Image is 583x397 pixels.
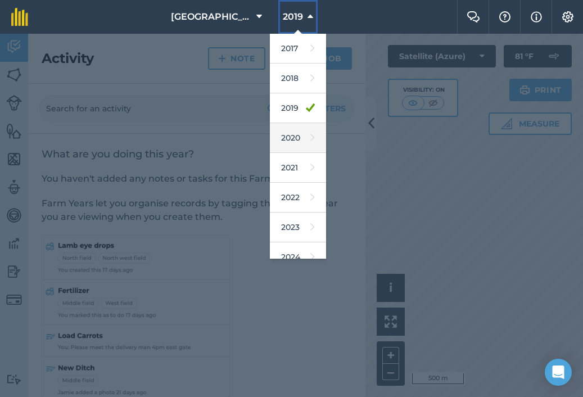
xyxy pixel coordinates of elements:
[283,10,303,24] span: 2019
[270,213,326,242] a: 2023
[270,34,326,64] a: 2017
[498,11,512,22] img: A question mark icon
[270,93,326,123] a: 2019
[270,64,326,93] a: 2018
[270,242,326,272] a: 2024
[270,183,326,213] a: 2022
[171,10,252,24] span: [GEOGRAPHIC_DATA]
[531,10,542,24] img: svg+xml;base64,PHN2ZyB4bWxucz0iaHR0cDovL3d3dy53My5vcmcvMjAwMC9zdmciIHdpZHRoPSIxNyIgaGVpZ2h0PSIxNy...
[270,153,326,183] a: 2021
[561,11,575,22] img: A cog icon
[545,359,572,386] div: Open Intercom Messenger
[270,123,326,153] a: 2020
[467,11,480,22] img: Two speech bubbles overlapping with the left bubble in the forefront
[11,8,28,26] img: fieldmargin Logo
